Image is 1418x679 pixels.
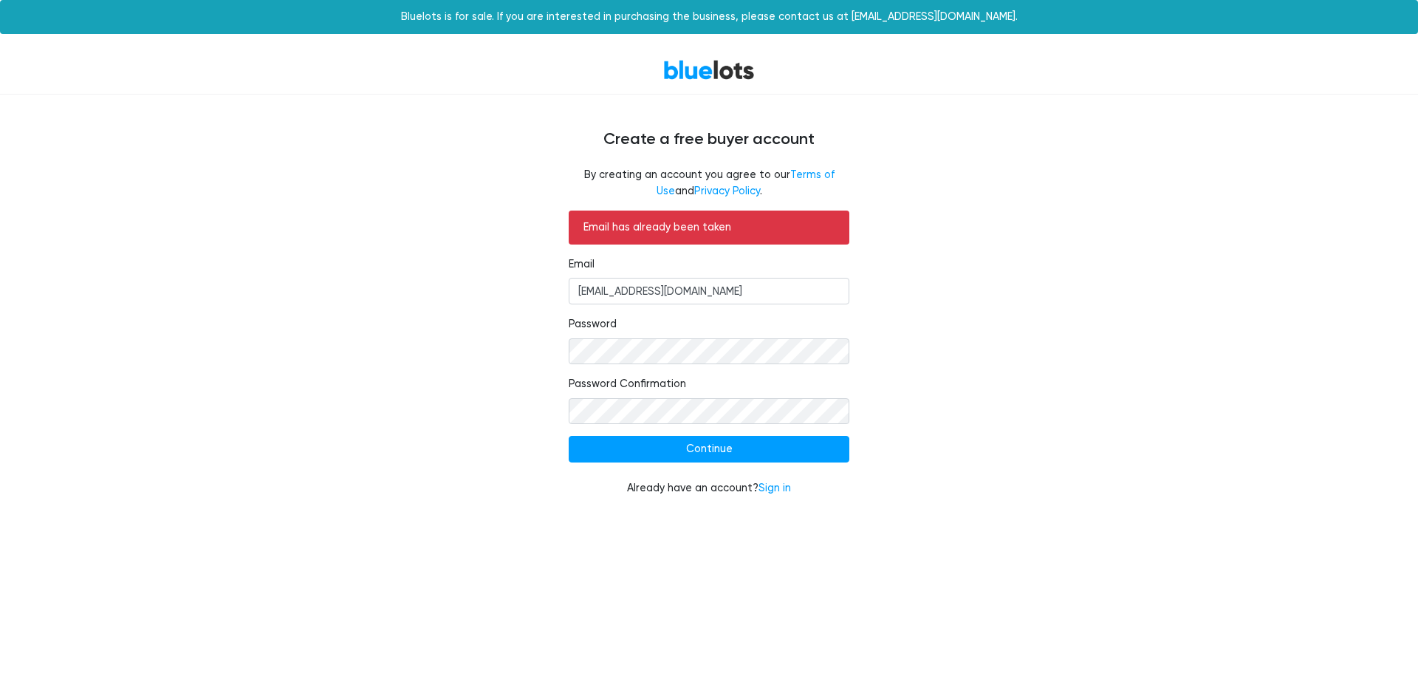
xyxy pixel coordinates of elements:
[569,256,595,273] label: Email
[266,130,1152,149] h4: Create a free buyer account
[758,482,791,494] a: Sign in
[569,167,849,199] fieldset: By creating an account you agree to our and .
[569,480,849,497] div: Already have an account?
[663,59,755,81] a: BlueLots
[569,376,686,392] label: Password Confirmation
[569,436,849,463] input: Continue
[657,168,835,197] a: Terms of Use
[569,278,849,304] input: Email
[569,316,617,332] label: Password
[583,219,835,236] p: Email has already been taken
[694,185,760,197] a: Privacy Policy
